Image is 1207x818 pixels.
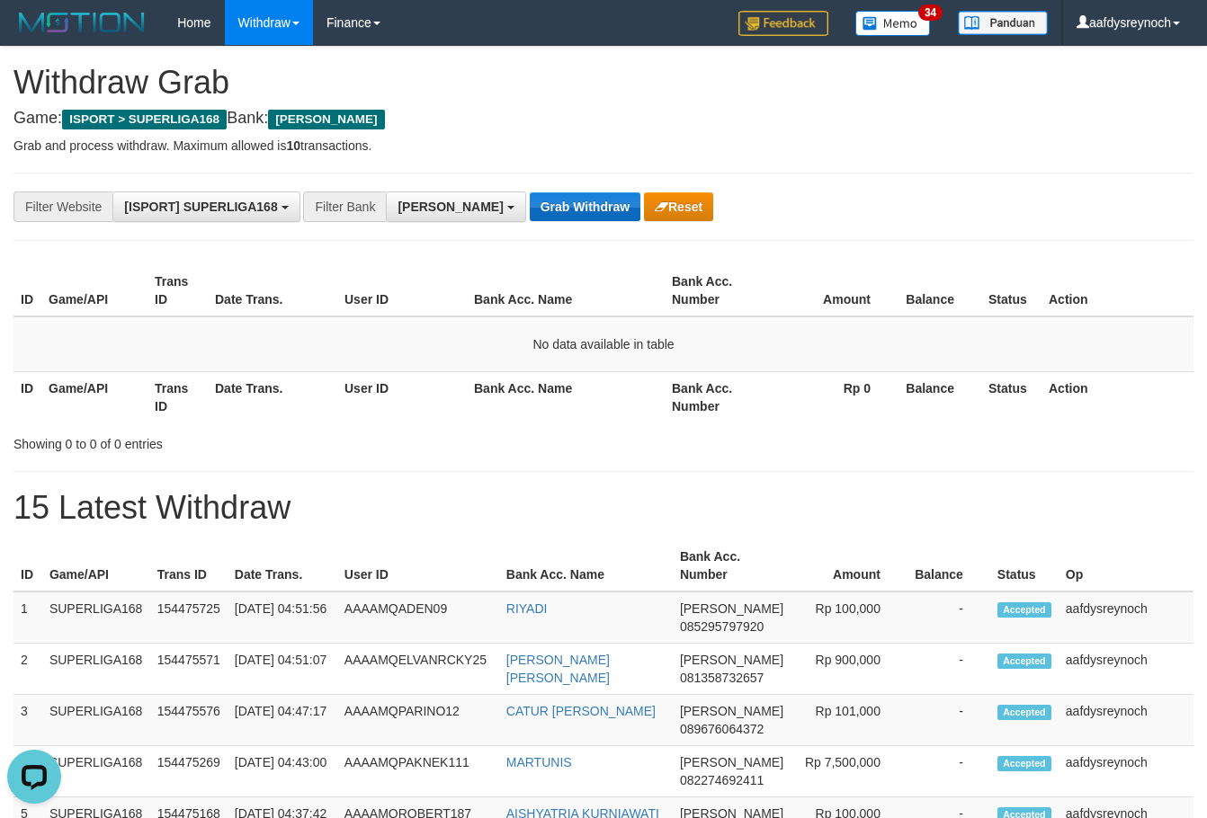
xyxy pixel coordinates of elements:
td: SUPERLIGA168 [42,695,150,746]
span: Accepted [997,654,1051,669]
span: [PERSON_NAME] [398,200,503,214]
td: 2 [13,644,42,695]
span: Accepted [997,602,1051,618]
td: aafdysreynoch [1059,591,1194,644]
th: Balance [898,371,981,422]
img: panduan.png [958,11,1048,35]
p: Grab and process withdraw. Maximum allowed is transactions. [13,137,1194,155]
th: Date Trans. [208,265,337,316]
div: Filter Website [13,191,112,222]
td: 154475576 [150,695,228,746]
a: RIYADI [506,601,548,616]
td: - [907,746,990,797]
th: ID [13,371,41,422]
th: Bank Acc. Number [665,265,771,316]
span: [ISPORT] SUPERLIGA168 [124,200,277,214]
th: User ID [337,540,499,591]
span: Copy 081358732657 to clipboard [680,671,764,685]
th: Trans ID [150,540,228,591]
td: Rp 101,000 [791,695,907,746]
th: ID [13,265,41,316]
th: Trans ID [148,265,208,316]
img: Feedback.jpg [738,11,828,36]
td: Rp 100,000 [791,591,907,644]
td: - [907,695,990,746]
th: Game/API [41,371,148,422]
th: Game/API [41,265,148,316]
span: [PERSON_NAME] [680,704,783,718]
td: AAAAMQPARINO12 [337,695,499,746]
td: 3 [13,695,42,746]
img: MOTION_logo.png [13,9,150,36]
button: [ISPORT] SUPERLIGA168 [112,191,300,222]
h4: Game: Bank: [13,110,1194,128]
td: aafdysreynoch [1059,746,1194,797]
th: Bank Acc. Number [665,371,771,422]
th: Game/API [42,540,150,591]
td: SUPERLIGA168 [42,644,150,695]
span: Accepted [997,705,1051,720]
td: AAAAMQPAKNEK111 [337,746,499,797]
span: 34 [918,4,943,21]
td: - [907,591,990,644]
th: Action [1042,371,1194,422]
span: Copy 085295797920 to clipboard [680,619,764,634]
td: Rp 900,000 [791,644,907,695]
th: Status [990,540,1059,591]
th: Status [981,371,1042,422]
td: - [907,644,990,695]
td: Rp 7,500,000 [791,746,907,797]
button: [PERSON_NAME] [386,191,525,222]
span: Accepted [997,756,1051,771]
th: Action [1042,265,1194,316]
span: [PERSON_NAME] [680,601,783,616]
td: 1 [13,591,42,644]
th: Bank Acc. Number [673,540,791,591]
div: Showing 0 to 0 of 0 entries [13,428,489,453]
td: No data available in table [13,316,1194,372]
td: SUPERLIGA168 [42,746,150,797]
td: aafdysreynoch [1059,695,1194,746]
th: User ID [337,371,467,422]
td: [DATE] 04:47:17 [228,695,337,746]
div: Filter Bank [303,191,386,222]
th: Balance [898,265,981,316]
td: [DATE] 04:43:00 [228,746,337,797]
h1: Withdraw Grab [13,65,1194,101]
th: ID [13,540,42,591]
td: aafdysreynoch [1059,644,1194,695]
th: Trans ID [148,371,208,422]
th: Bank Acc. Name [467,371,665,422]
td: SUPERLIGA168 [42,591,150,644]
span: [PERSON_NAME] [680,653,783,667]
span: ISPORT > SUPERLIGA168 [62,110,227,129]
span: [PERSON_NAME] [268,110,384,129]
td: [DATE] 04:51:56 [228,591,337,644]
button: Grab Withdraw [530,192,640,221]
th: Date Trans. [228,540,337,591]
span: [PERSON_NAME] [680,755,783,769]
th: Bank Acc. Name [499,540,673,591]
th: Amount [791,540,907,591]
th: Date Trans. [208,371,337,422]
th: Op [1059,540,1194,591]
th: Balance [907,540,990,591]
th: Amount [771,265,898,316]
td: AAAAMQELVANRCKY25 [337,644,499,695]
a: CATUR [PERSON_NAME] [506,704,656,718]
span: Copy 082274692411 to clipboard [680,773,764,787]
th: Bank Acc. Name [467,265,665,316]
a: MARTUNIS [506,755,572,769]
td: 154475571 [150,644,228,695]
td: [DATE] 04:51:07 [228,644,337,695]
button: Reset [644,192,713,221]
th: Status [981,265,1042,316]
td: 154475725 [150,591,228,644]
a: [PERSON_NAME] [PERSON_NAME] [506,653,610,685]
td: 154475269 [150,746,228,797]
h1: 15 Latest Withdraw [13,490,1194,526]
strong: 10 [286,138,300,153]
td: AAAAMQADEN09 [337,591,499,644]
img: Button%20Memo.svg [855,11,931,36]
th: Rp 0 [771,371,898,422]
